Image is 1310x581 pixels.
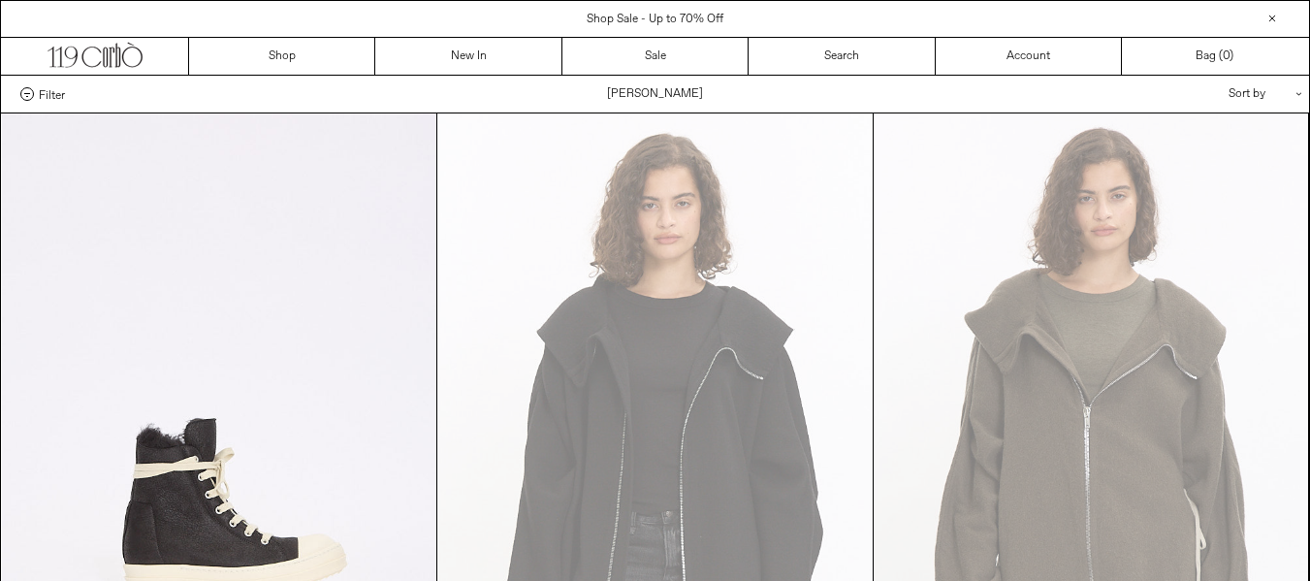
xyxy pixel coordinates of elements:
[1115,76,1290,113] div: Sort by
[936,38,1122,75] a: Account
[1223,48,1230,64] span: 0
[1223,48,1233,65] span: )
[587,12,723,27] a: Shop Sale - Up to 70% Off
[189,38,375,75] a: Shop
[39,87,65,101] span: Filter
[1122,38,1308,75] a: Bag ()
[375,38,561,75] a: New In
[562,38,749,75] a: Sale
[749,38,935,75] a: Search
